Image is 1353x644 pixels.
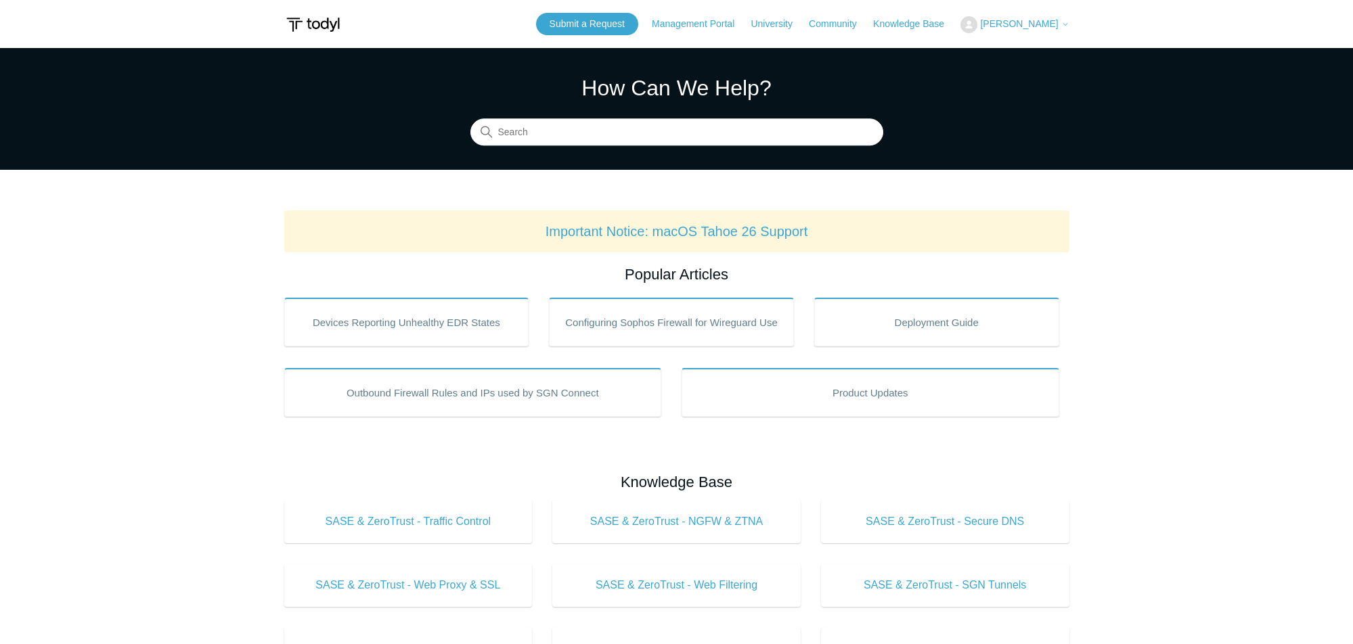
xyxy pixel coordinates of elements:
[652,17,748,31] a: Management Portal
[470,119,883,146] input: Search
[960,16,1069,33] button: [PERSON_NAME]
[821,563,1069,607] a: SASE & ZeroTrust - SGN Tunnels
[284,563,533,607] a: SASE & ZeroTrust - Web Proxy & SSL
[814,298,1059,346] a: Deployment Guide
[546,224,808,239] a: Important Notice: macOS Tahoe 26 Support
[470,72,883,104] h1: How Can We Help?
[536,13,638,35] a: Submit a Request
[284,298,529,346] a: Devices Reporting Unhealthy EDR States
[809,17,870,31] a: Community
[873,17,958,31] a: Knowledge Base
[284,263,1069,285] h2: Popular Articles
[284,12,342,37] img: Todyl Support Center Help Center home page
[841,577,1049,593] span: SASE & ZeroTrust - SGN Tunnels
[305,577,512,593] span: SASE & ZeroTrust - Web Proxy & SSL
[305,513,512,530] span: SASE & ZeroTrust - Traffic Control
[821,500,1069,543] a: SASE & ZeroTrust - Secure DNS
[980,18,1058,29] span: [PERSON_NAME]
[552,500,801,543] a: SASE & ZeroTrust - NGFW & ZTNA
[284,471,1069,493] h2: Knowledge Base
[751,17,805,31] a: University
[549,298,794,346] a: Configuring Sophos Firewall for Wireguard Use
[573,577,780,593] span: SASE & ZeroTrust - Web Filtering
[552,563,801,607] a: SASE & ZeroTrust - Web Filtering
[841,513,1049,530] span: SASE & ZeroTrust - Secure DNS
[682,368,1059,417] a: Product Updates
[284,500,533,543] a: SASE & ZeroTrust - Traffic Control
[284,368,662,417] a: Outbound Firewall Rules and IPs used by SGN Connect
[573,513,780,530] span: SASE & ZeroTrust - NGFW & ZTNA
